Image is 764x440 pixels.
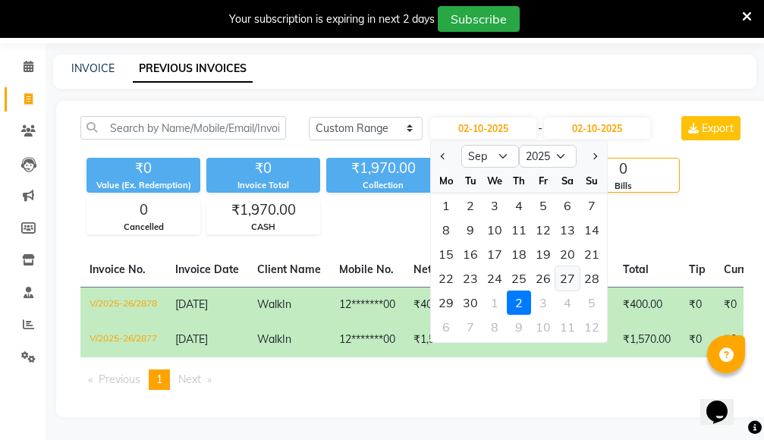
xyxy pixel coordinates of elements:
div: 5 [531,193,555,218]
div: Thursday, September 18, 2025 [507,242,531,266]
span: Invoice Date [175,262,239,276]
input: Start Date [430,118,536,139]
input: Search by Name/Mobile/Email/Invoice No [80,116,286,140]
div: 2 [507,291,531,315]
div: Sunday, September 28, 2025 [580,266,604,291]
button: Subscribe [438,6,520,32]
div: Sunday, September 7, 2025 [580,193,604,218]
span: In [282,332,291,346]
div: Friday, September 26, 2025 [531,266,555,291]
div: Mo [434,168,458,193]
div: Wednesday, September 17, 2025 [483,242,507,266]
span: [DATE] [175,297,208,311]
div: 0 [567,159,679,180]
div: Wednesday, September 24, 2025 [483,266,507,291]
div: Tuesday, September 30, 2025 [458,291,483,315]
div: 19 [531,242,555,266]
span: Tip [689,262,706,276]
div: 26 [531,266,555,291]
td: ₹400.00 [614,287,680,322]
iframe: chat widget [700,379,749,425]
div: 12 [531,218,555,242]
div: 21 [580,242,604,266]
div: 29 [434,291,458,315]
div: 2 [458,193,483,218]
div: Friday, October 10, 2025 [531,315,555,339]
div: Monday, September 1, 2025 [434,193,458,218]
div: Friday, September 5, 2025 [531,193,555,218]
div: 13 [555,218,580,242]
select: Select year [519,145,577,168]
div: Tuesday, September 9, 2025 [458,218,483,242]
span: Client Name [257,262,321,276]
div: 9 [507,315,531,339]
div: 27 [555,266,580,291]
span: Net [413,262,432,276]
div: 18 [507,242,531,266]
button: Export [681,116,740,140]
div: 6 [434,315,458,339]
div: 9 [458,218,483,242]
div: Wednesday, September 3, 2025 [483,193,507,218]
span: Next [178,372,201,386]
div: Tuesday, September 2, 2025 [458,193,483,218]
td: V/2025-26/2878 [80,287,166,322]
span: Walk [257,297,282,311]
div: 4 [507,193,531,218]
a: INVOICE [71,61,115,75]
div: 23 [458,266,483,291]
div: 1 [434,193,458,218]
div: 28 [580,266,604,291]
div: 5 [580,291,604,315]
div: Sa [555,168,580,193]
div: 12 [580,315,604,339]
div: 1 [483,291,507,315]
div: Monday, October 6, 2025 [434,315,458,339]
div: 24 [483,266,507,291]
span: - [538,121,542,137]
div: Your subscription is expiring in next 2 days [229,11,435,27]
div: 22 [434,266,458,291]
button: Previous month [437,144,450,168]
div: Friday, September 19, 2025 [531,242,555,266]
div: 25 [507,266,531,291]
div: ₹0 [206,158,320,179]
div: 0 [87,200,200,221]
div: Wednesday, September 10, 2025 [483,218,507,242]
td: V/2025-26/2877 [80,322,166,357]
div: Tuesday, October 7, 2025 [458,315,483,339]
span: In [282,297,291,311]
div: We [483,168,507,193]
div: Bills [567,180,679,193]
div: 30 [458,291,483,315]
div: 15 [434,242,458,266]
div: CASH [207,221,319,234]
td: ₹0 [680,322,715,357]
div: Value (Ex. Redemption) [86,179,200,192]
div: Su [580,168,604,193]
input: End Date [544,118,650,139]
div: ₹0 [86,158,200,179]
a: PREVIOUS INVOICES [133,55,253,83]
div: 3 [483,193,507,218]
div: Friday, September 12, 2025 [531,218,555,242]
div: ₹1,970.00 [326,158,440,179]
div: Monday, September 15, 2025 [434,242,458,266]
span: Previous [99,372,140,386]
span: 1 [156,372,162,386]
div: Tuesday, September 16, 2025 [458,242,483,266]
div: Thursday, October 9, 2025 [507,315,531,339]
div: Tuesday, September 23, 2025 [458,266,483,291]
div: Th [507,168,531,193]
div: Saturday, September 13, 2025 [555,218,580,242]
span: Walk [257,332,282,346]
div: Thursday, September 25, 2025 [507,266,531,291]
div: 3 [531,291,555,315]
div: Fr [531,168,555,193]
div: 8 [434,218,458,242]
div: 4 [555,291,580,315]
div: Sunday, September 21, 2025 [580,242,604,266]
div: Saturday, September 6, 2025 [555,193,580,218]
div: Saturday, September 27, 2025 [555,266,580,291]
div: Saturday, October 11, 2025 [555,315,580,339]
